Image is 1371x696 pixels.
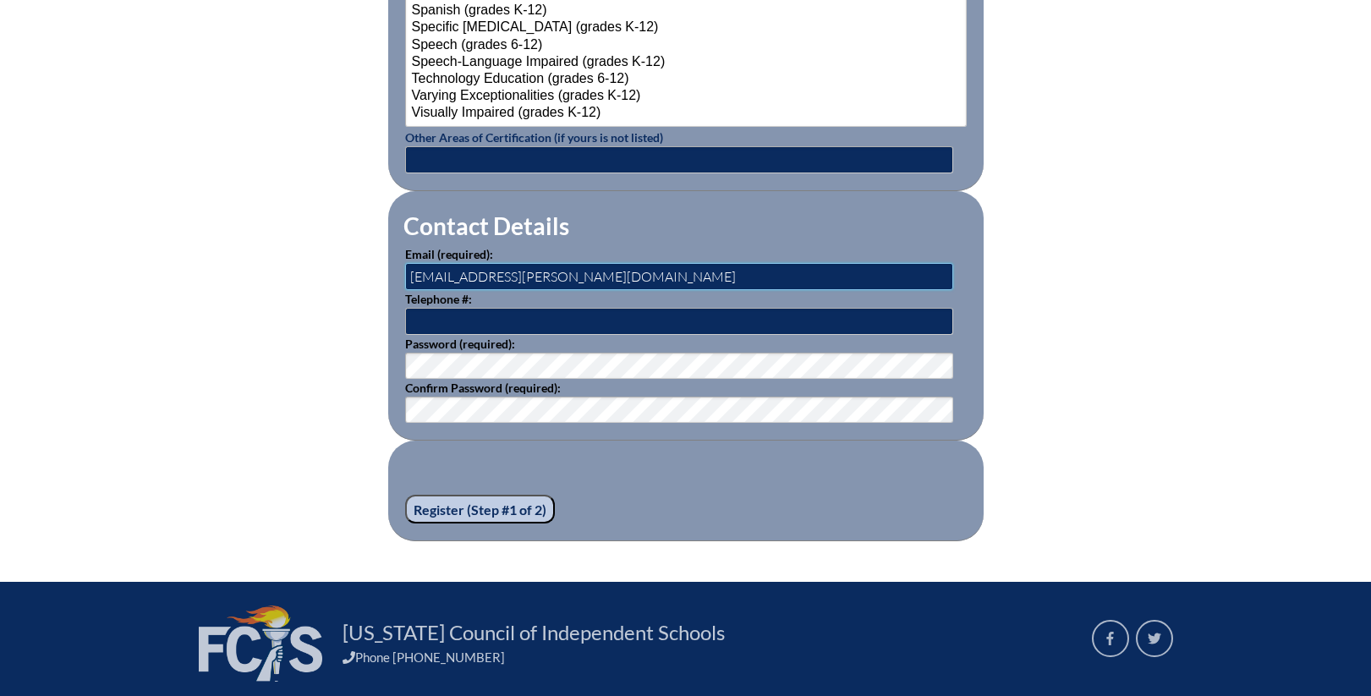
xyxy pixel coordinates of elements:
option: Speech-Language Impaired (grades K-12) [410,54,962,71]
label: Other Areas of Certification (if yours is not listed) [405,130,663,145]
label: Password (required): [405,337,515,351]
option: Spanish (grades K-12) [410,3,962,19]
div: Phone [PHONE_NUMBER] [343,649,1072,665]
label: Confirm Password (required): [405,381,561,395]
legend: Contact Details [402,211,571,240]
option: Speech (grades 6-12) [410,37,962,54]
option: Specific [MEDICAL_DATA] (grades K-12) [410,19,962,36]
label: Email (required): [405,247,493,261]
input: Register (Step #1 of 2) [405,495,555,523]
option: Technology Education (grades 6-12) [410,71,962,88]
option: Visually Impaired (grades K-12) [410,105,962,122]
option: Varying Exceptionalities (grades K-12) [410,88,962,105]
img: FCIS_logo_white [199,606,322,682]
a: [US_STATE] Council of Independent Schools [336,619,732,646]
label: Telephone #: [405,292,472,306]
